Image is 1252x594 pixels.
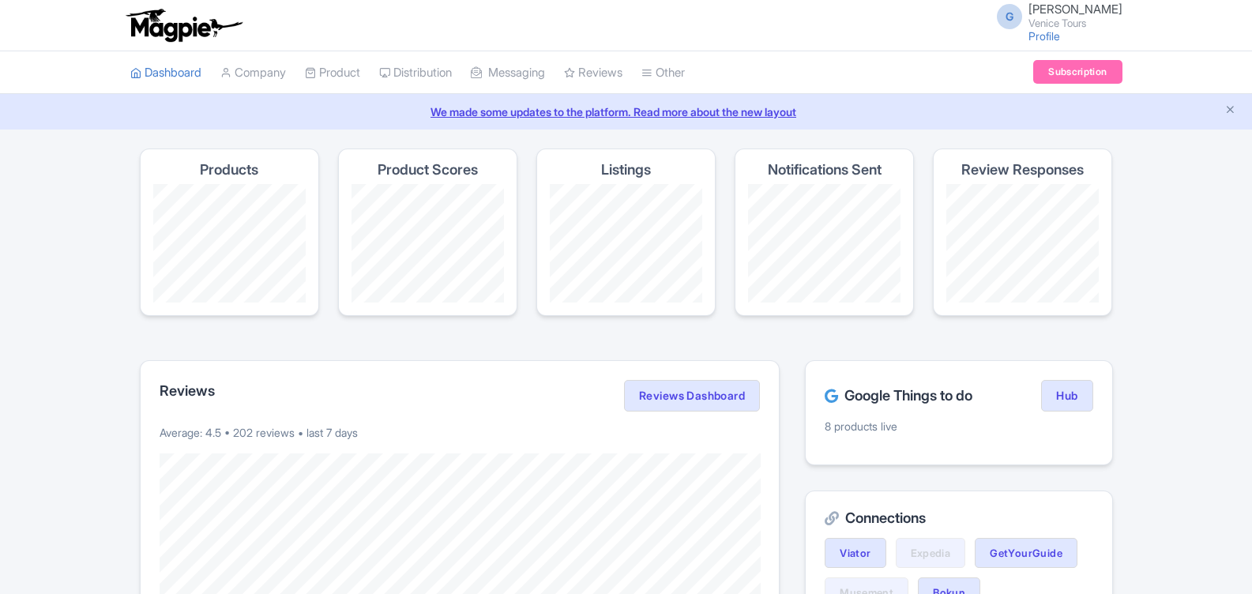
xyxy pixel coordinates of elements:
[601,162,651,178] h4: Listings
[220,51,286,95] a: Company
[122,8,245,43] img: logo-ab69f6fb50320c5b225c76a69d11143b.png
[378,162,478,178] h4: Product Scores
[896,538,966,568] a: Expedia
[825,538,885,568] a: Viator
[997,4,1022,29] span: G
[624,380,760,412] a: Reviews Dashboard
[825,418,1092,434] p: 8 products live
[471,51,545,95] a: Messaging
[1224,102,1236,120] button: Close announcement
[160,424,761,441] p: Average: 4.5 • 202 reviews • last 7 days
[200,162,258,178] h4: Products
[825,388,972,404] h2: Google Things to do
[130,51,201,95] a: Dashboard
[961,162,1084,178] h4: Review Responses
[1028,2,1122,17] span: [PERSON_NAME]
[9,103,1243,120] a: We made some updates to the platform. Read more about the new layout
[1028,18,1122,28] small: Venice Tours
[1041,380,1092,412] a: Hub
[1028,29,1060,43] a: Profile
[160,383,215,399] h2: Reviews
[1033,60,1122,84] a: Subscription
[379,51,452,95] a: Distribution
[987,3,1122,28] a: G [PERSON_NAME] Venice Tours
[641,51,685,95] a: Other
[305,51,360,95] a: Product
[768,162,882,178] h4: Notifications Sent
[975,538,1077,568] a: GetYourGuide
[825,510,1092,526] h2: Connections
[564,51,622,95] a: Reviews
